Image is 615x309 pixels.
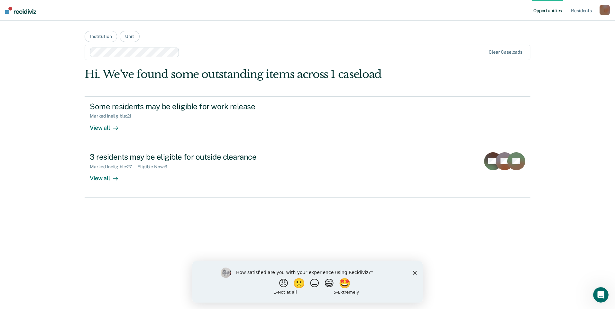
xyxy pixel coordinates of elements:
div: Hi. We’ve found some outstanding items across 1 caseload [85,68,441,81]
button: J [600,5,610,15]
div: View all [90,119,126,131]
div: Clear caseloads [489,49,522,55]
a: 3 residents may be eligible for outside clearanceMarked Ineligible:27Eligible Now:3View all [85,147,530,198]
a: Some residents may be eligible for work releaseMarked Ineligible:21View all [85,96,530,147]
img: Recidiviz [5,7,36,14]
button: Unit [120,31,139,42]
div: 3 residents may be eligible for outside clearance [90,152,316,162]
iframe: Intercom live chat [593,287,609,303]
div: Eligible Now : 3 [137,164,172,170]
div: Marked Ineligible : 21 [90,113,136,119]
div: View all [90,169,126,182]
iframe: Survey by Kim from Recidiviz [192,261,423,303]
button: Institution [85,31,117,42]
div: Marked Ineligible : 27 [90,164,137,170]
div: Some residents may be eligible for work release [90,102,316,111]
